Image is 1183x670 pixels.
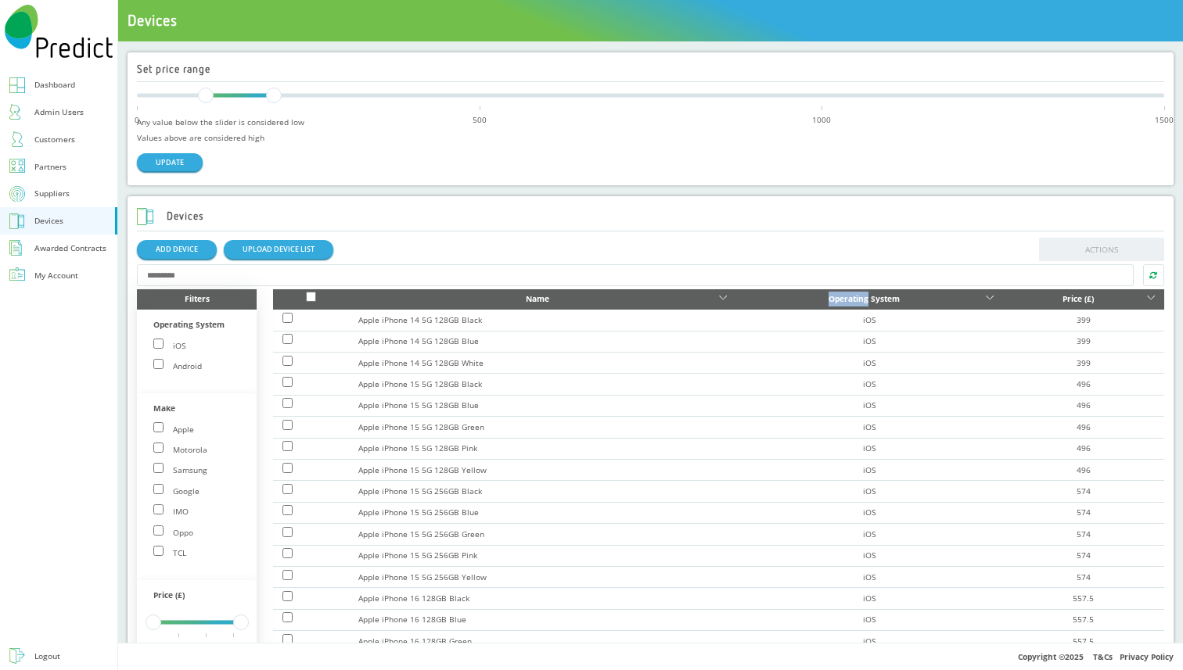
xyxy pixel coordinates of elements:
[1077,421,1091,432] a: 496
[153,484,164,494] input: Google
[1093,651,1113,662] a: T&Cs
[153,464,207,475] label: Samsung
[358,548,727,563] a: Apple iPhone 15 5G 256GB Pink
[358,484,727,499] div: Apple iPhone 15 5G 256GB Black
[1077,485,1091,496] a: 574
[137,240,217,258] a: ADD DEVICE
[358,570,727,585] div: Apple iPhone 15 5G 256GB Yellow
[863,314,876,325] a: iOS
[9,113,265,127] div: 0
[153,525,164,536] input: Oppo
[224,240,333,258] a: UPLOAD DEVICE LIST
[153,359,164,369] input: Android
[358,292,716,306] div: Name
[358,356,727,371] a: Apple iPhone 14 5G 128GB White
[164,640,193,654] div: 500
[863,507,876,518] a: iOS
[34,268,78,283] div: My Account
[1077,442,1091,453] a: 496
[746,292,982,306] div: Operating System
[358,591,727,606] a: Apple iPhone 16 128GB Black
[358,612,727,627] a: Apple iPhone 16 128GB Blue
[153,401,241,421] div: Make
[1120,651,1174,662] a: Privacy Policy
[863,464,876,475] a: iOS
[34,77,75,92] div: Dashboard
[358,313,727,328] a: Apple iPhone 14 5G 128GB Black
[1077,550,1091,561] a: 574
[34,159,67,174] div: Partners
[863,614,876,625] a: iOS
[358,441,727,456] a: Apple iPhone 15 5G 128GB Pink
[118,643,1183,670] div: Copyright © 2025
[863,357,876,368] a: iOS
[192,640,221,654] div: 1000
[358,377,727,392] a: Apple iPhone 15 5G 128GB Black
[1073,636,1094,647] a: 557.5
[863,335,876,346] a: iOS
[863,378,876,389] a: iOS
[153,546,164,556] input: TCL
[153,485,200,496] label: Google
[1077,464,1091,475] a: 496
[358,527,727,542] a: Apple iPhone 15 5G 256GB Green
[863,399,876,410] a: iOS
[863,636,876,647] a: iOS
[153,360,202,371] label: Android
[5,5,113,58] img: Predict Mobile
[137,63,210,75] h2: Set price range
[153,547,186,558] label: TCL
[153,340,186,351] label: iOS
[153,424,194,435] label: Apple
[863,442,876,453] a: iOS
[137,208,204,226] h2: Devices
[153,339,164,349] input: iOS
[358,634,727,649] a: Apple iPhone 16 128GB Green
[358,505,727,520] a: Apple iPhone 15 5G 256GB Blue
[34,105,84,120] div: Admin Users
[358,398,727,413] a: Apple iPhone 15 5G 128GB Blue
[153,504,164,514] input: IMO
[358,463,727,478] div: Apple iPhone 15 5G 128GB Yellow
[34,132,75,147] div: Customers
[693,113,950,127] div: 1000
[153,444,207,455] label: Motorola
[863,593,876,604] a: iOS
[1077,335,1091,346] a: 399
[34,649,60,664] div: Logout
[153,527,193,538] label: Oppo
[863,528,876,539] a: iOS
[153,442,164,453] input: Motorola
[1077,571,1091,582] a: 574
[358,334,727,349] div: Apple iPhone 14 5G 128GB Blue
[1077,528,1091,539] a: 574
[137,115,1164,130] div: Any value below the slider is considered low
[1073,593,1094,604] a: 557.5
[1077,378,1091,389] a: 496
[153,463,164,473] input: Samsung
[34,186,70,201] div: Suppliers
[1077,314,1091,325] a: 399
[153,588,241,608] div: Price (£)
[863,571,876,582] a: iOS
[358,420,727,435] a: Apple iPhone 15 5G 128GB Green
[34,213,63,228] div: Devices
[863,421,876,432] a: iOS
[863,485,876,496] a: iOS
[34,241,106,256] div: Awarded Contracts
[1012,292,1144,306] div: Price (£)
[137,153,203,171] button: UPDATE
[1077,399,1091,410] a: 496
[153,422,164,432] input: Apple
